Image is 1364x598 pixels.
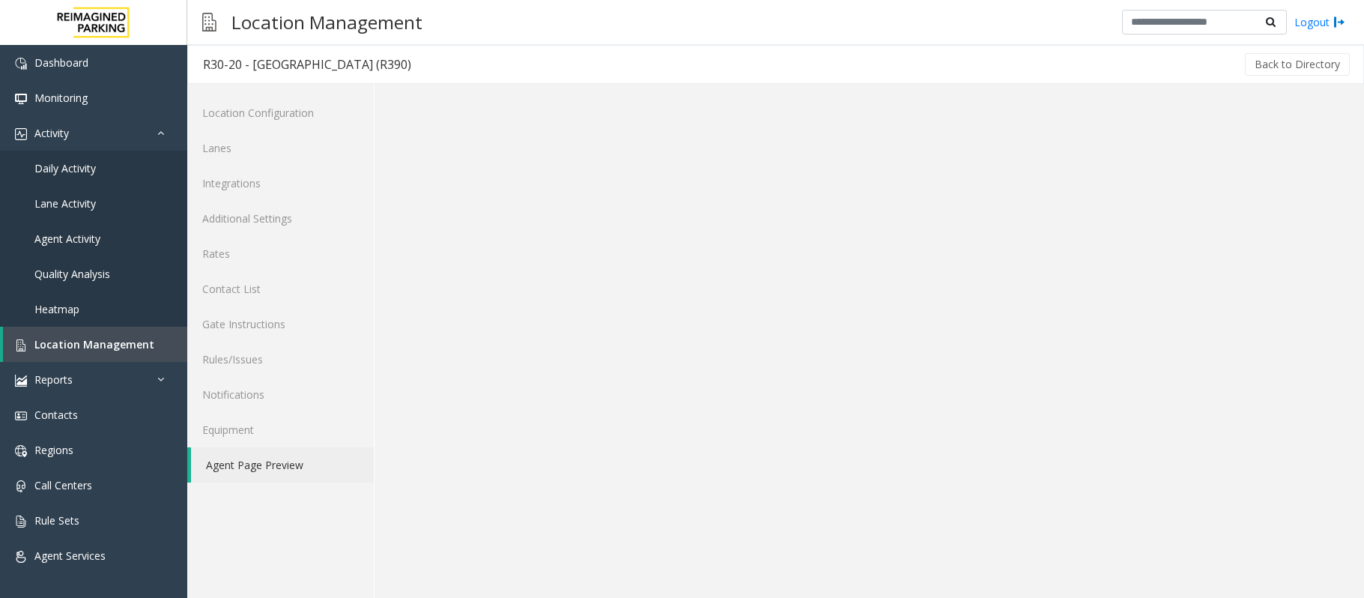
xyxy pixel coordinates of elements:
[1245,53,1350,76] button: Back to Directory
[15,93,27,105] img: 'icon'
[1333,14,1345,30] img: logout
[34,372,73,387] span: Reports
[34,267,110,281] span: Quality Analysis
[15,480,27,492] img: 'icon'
[202,4,216,40] img: pageIcon
[15,128,27,140] img: 'icon'
[1294,14,1345,30] a: Logout
[34,196,96,211] span: Lane Activity
[187,236,374,271] a: Rates
[15,445,27,457] img: 'icon'
[187,342,374,377] a: Rules/Issues
[34,232,100,246] span: Agent Activity
[34,91,88,105] span: Monitoring
[15,410,27,422] img: 'icon'
[34,302,79,316] span: Heatmap
[15,551,27,563] img: 'icon'
[34,478,92,492] span: Call Centers
[187,201,374,236] a: Additional Settings
[187,377,374,412] a: Notifications
[15,375,27,387] img: 'icon'
[187,271,374,306] a: Contact List
[34,337,154,351] span: Location Management
[187,412,374,447] a: Equipment
[3,327,187,362] a: Location Management
[34,549,106,563] span: Agent Services
[34,513,79,528] span: Rule Sets
[224,4,430,40] h3: Location Management
[187,166,374,201] a: Integrations
[15,339,27,351] img: 'icon'
[34,408,78,422] span: Contacts
[34,55,88,70] span: Dashboard
[191,447,374,483] a: Agent Page Preview
[34,443,73,457] span: Regions
[15,58,27,70] img: 'icon'
[15,516,27,528] img: 'icon'
[187,95,374,130] a: Location Configuration
[203,55,411,74] div: R30-20 - [GEOGRAPHIC_DATA] (R390)
[187,306,374,342] a: Gate Instructions
[34,126,69,140] span: Activity
[187,130,374,166] a: Lanes
[34,161,96,175] span: Daily Activity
